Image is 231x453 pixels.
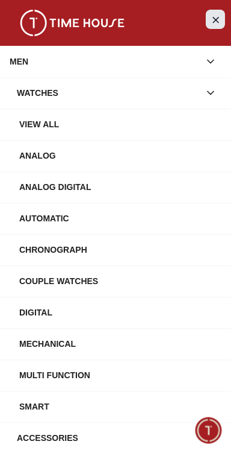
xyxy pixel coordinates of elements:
[19,207,221,229] div: Automatic
[196,417,222,444] div: Chat Widget
[206,10,225,29] button: Close Menu
[12,10,132,36] img: ...
[17,427,200,449] div: Accessories
[17,82,200,104] div: Watches
[19,396,221,417] div: Smart
[19,270,221,292] div: Couple Watches
[19,239,221,261] div: Chronograph
[19,145,221,166] div: Analog
[10,51,200,72] div: MEN
[19,176,221,198] div: Analog Digital
[19,113,221,135] div: View All
[19,333,221,355] div: Mechanical
[19,364,221,386] div: Multi Function
[19,302,221,323] div: Digital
